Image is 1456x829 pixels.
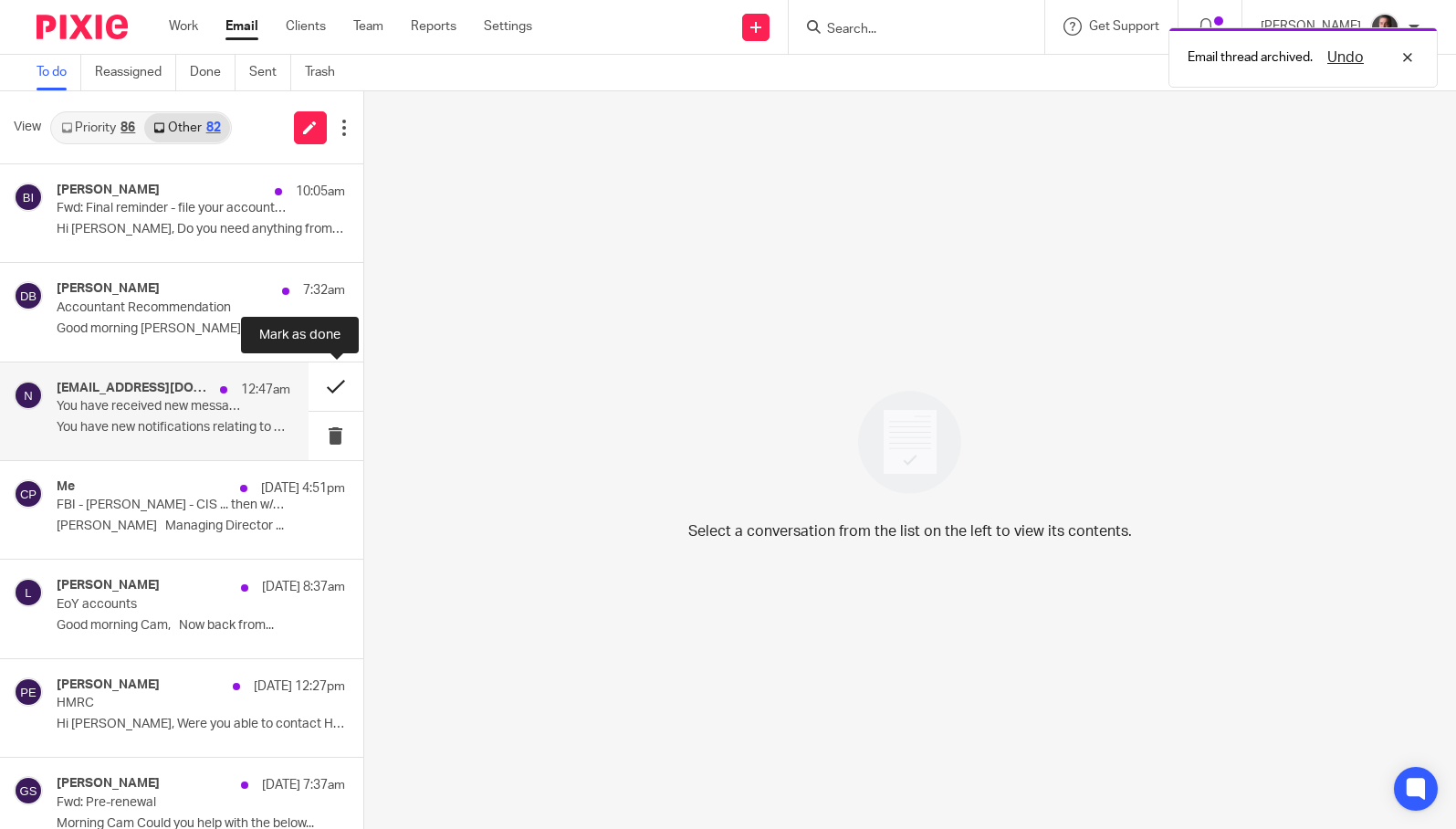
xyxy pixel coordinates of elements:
p: 12:47am [241,381,290,399]
p: You have new notifications relating to Tax... [57,420,290,435]
p: [DATE] 4:51pm [261,479,345,498]
a: Trash [305,55,349,90]
div: 82 [206,121,221,134]
button: Undo [1322,47,1369,68]
a: Reassigned [95,55,176,90]
img: svg%3E [14,776,43,805]
a: Email [225,17,258,36]
p: 10:05am [296,183,345,201]
p: HMRC [57,696,288,711]
div: 86 [120,121,135,134]
p: Fwd: Pre-renewal [57,795,288,811]
a: Work [169,17,198,36]
p: Good morning [PERSON_NAME], I hope you are well? So... [57,321,345,337]
p: FBI - [PERSON_NAME] - CIS ... then w/off [57,498,288,513]
p: Accountant Recommendation [57,300,288,316]
p: Fwd: Final reminder - file your accounts now for TRADE AND DISCOUNT SIGNS LIMITED 04991620 [57,201,288,216]
h4: Me [57,479,75,495]
span: View [14,118,41,137]
a: Sent [249,55,291,90]
img: svg%3E [14,281,43,310]
img: CP%20Headshot.jpeg [1370,13,1399,42]
p: [DATE] 12:27pm [254,677,345,696]
h4: [PERSON_NAME] [57,183,160,198]
a: To do [37,55,81,90]
img: svg%3E [14,479,43,509]
p: You have received new messages from HMRC [57,399,244,414]
img: Pixie [37,15,128,39]
a: Settings [484,17,532,36]
h4: [PERSON_NAME] [57,578,160,593]
h4: [PERSON_NAME] [57,281,160,297]
p: [PERSON_NAME] Managing Director ... [57,519,345,534]
a: Done [190,55,236,90]
p: Hi [PERSON_NAME], Were you able to contact HMRC as we... [57,717,345,732]
a: Reports [411,17,456,36]
p: [DATE] 8:37am [262,578,345,596]
a: Priority86 [52,113,144,142]
p: Good morning Cam, Now back from... [57,618,345,634]
p: Hi [PERSON_NAME], Do you need anything from us for this?... [57,222,345,237]
a: Team [353,17,383,36]
img: svg%3E [14,578,43,607]
a: Clients [286,17,326,36]
p: 7:32am [303,281,345,299]
img: svg%3E [14,677,43,707]
img: image [846,379,973,506]
p: EoY accounts [57,597,288,613]
img: svg%3E [14,381,43,410]
p: Email thread archived. [1188,48,1313,67]
h4: [PERSON_NAME] [57,776,160,792]
p: [DATE] 7:37am [262,776,345,794]
img: svg%3E [14,183,43,212]
p: Select a conversation from the list on the left to view its contents. [688,520,1132,542]
h4: [PERSON_NAME] [57,677,160,693]
a: Other82 [144,113,229,142]
h4: [EMAIL_ADDRESS][DOMAIN_NAME] [57,381,211,396]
